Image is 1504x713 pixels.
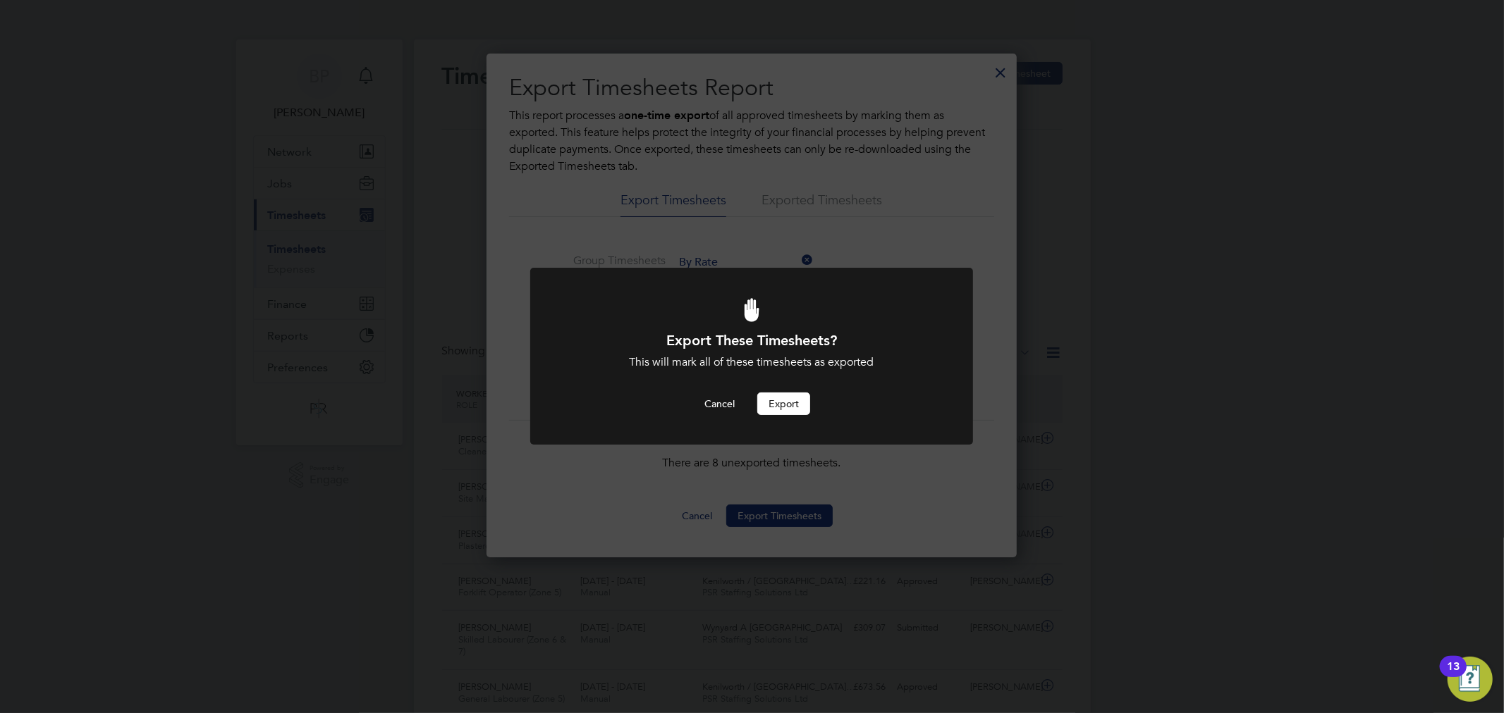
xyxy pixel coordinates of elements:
div: 13 [1447,666,1460,685]
button: Cancel [693,392,746,415]
div: This will mark all of these timesheets as exported [568,355,935,370]
button: Export [757,392,810,415]
button: Open Resource Center, 13 new notifications [1448,657,1493,702]
h1: Export These Timesheets? [568,331,935,349]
